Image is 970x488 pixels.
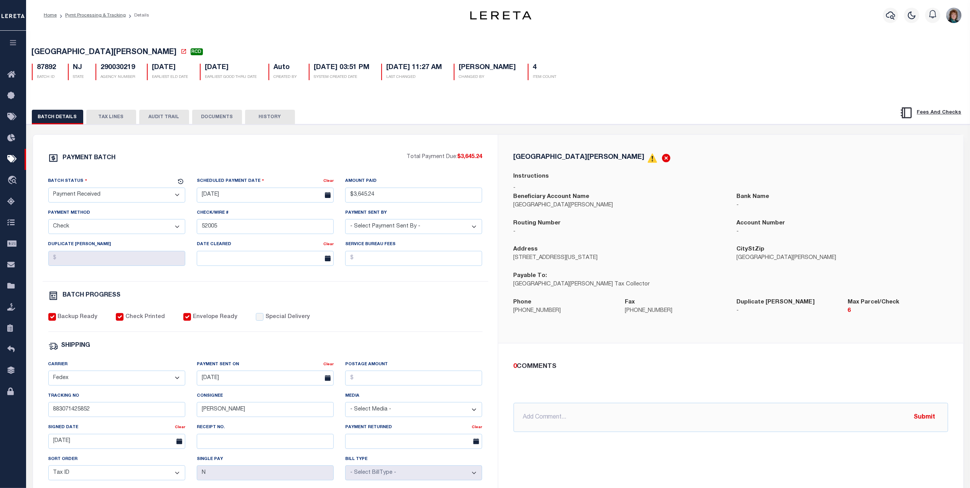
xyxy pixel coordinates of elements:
[197,361,239,368] label: Payment Sent On
[736,298,815,307] label: Duplicate [PERSON_NAME]
[736,228,948,236] p: -
[61,343,91,349] h6: SHIPPING
[345,393,359,399] label: Media
[848,307,948,315] p: 6
[191,48,203,55] span: RCD
[514,245,538,254] label: Address
[32,49,177,56] span: [GEOGRAPHIC_DATA][PERSON_NAME]
[32,110,83,124] button: BATCH DETAILS
[7,176,20,186] i: travel_explore
[897,105,965,121] button: Fees And Checks
[345,424,392,431] label: Payment Returned
[387,64,442,72] h5: [DATE] 11:27 AM
[323,363,334,366] a: Clear
[193,313,237,321] label: Envelope Ready
[459,64,516,72] h5: [PERSON_NAME]
[152,64,188,72] h5: [DATE]
[65,13,126,18] a: Pymt Processing & Tracking
[101,64,135,72] h5: 290030219
[48,241,111,248] label: Duplicate [PERSON_NAME]
[345,251,482,266] input: $
[197,393,223,399] label: Consignee
[909,409,940,425] button: Submit
[848,298,900,307] label: Max Parcel/Check
[274,64,297,72] h5: Auto
[514,307,614,315] p: [PHONE_NUMBER]
[197,456,223,463] label: Single Pay
[514,254,725,262] p: [STREET_ADDRESS][US_STATE]
[86,110,136,124] button: TAX LINES
[514,362,945,372] div: COMMENTS
[323,242,334,246] a: Clear
[514,219,561,228] label: Routing Number
[48,393,79,399] label: Tracking No
[197,210,229,216] label: Check/Wire #
[625,307,725,315] p: [PHONE_NUMBER]
[192,110,242,124] button: DOCUMENTS
[245,110,295,124] button: HISTORY
[514,172,549,181] label: Instructions
[514,201,725,210] p: [GEOGRAPHIC_DATA][PERSON_NAME]
[191,49,203,57] a: RCD
[387,74,442,80] p: LAST CHANGED
[514,363,517,370] span: 0
[73,74,84,80] p: STATE
[139,110,189,124] button: AUDIT TRAIL
[459,74,516,80] p: CHANGED BY
[514,280,725,289] p: [GEOGRAPHIC_DATA][PERSON_NAME] Tax Collector
[63,155,116,161] h6: PAYMENT BATCH
[345,188,482,203] input: $
[736,307,837,315] p: -
[514,184,948,193] p: -
[175,425,185,429] a: Clear
[197,241,231,248] label: Date Cleared
[37,74,56,80] p: BATCH ID
[125,313,165,321] label: Check Printed
[205,74,257,80] p: EARLIEST GOOD THRU DATE
[514,228,725,236] p: -
[736,245,764,254] label: CityStZip
[736,193,769,201] label: Bank Name
[533,74,557,80] p: ITEM COUNT
[197,424,225,431] label: Receipt No.
[514,403,948,432] input: Add Comment...
[345,456,367,463] label: Bill Type
[514,193,590,201] label: Beneficiary Account Name
[48,361,68,368] label: Carrier
[48,177,87,185] label: Batch Status
[73,64,84,72] h5: NJ
[458,154,483,160] span: $3,645.24
[323,179,334,183] a: Clear
[625,298,635,307] label: Fax
[314,64,370,72] h5: [DATE] 03:51 PM
[37,64,56,72] h5: 87892
[736,219,785,228] label: Account Number
[514,154,645,161] h5: [GEOGRAPHIC_DATA][PERSON_NAME]
[345,371,482,386] input: $
[470,11,532,20] img: logo-dark.svg
[514,298,532,307] label: Phone
[345,361,388,368] label: Postage Amount
[197,177,264,185] label: Scheduled Payment Date
[205,64,257,72] h5: [DATE]
[407,153,483,162] p: Total Payment Due:
[265,313,310,321] label: Special Delivery
[736,201,948,210] p: -
[736,254,948,262] p: [GEOGRAPHIC_DATA][PERSON_NAME]
[44,13,57,18] a: Home
[514,272,547,280] label: Payable To:
[48,251,185,266] input: $
[533,64,557,72] h5: 4
[345,210,387,216] label: Payment Sent By
[48,424,79,431] label: Signed Date
[345,241,395,248] label: Service Bureau Fees
[472,425,482,429] a: Clear
[101,74,135,80] p: AGENCY NUMBER
[345,178,377,185] label: Amount Paid
[48,456,78,463] label: Sort Order
[152,74,188,80] p: EARLIEST ELD DATE
[48,210,91,216] label: Payment Method
[63,292,121,298] h6: BATCH PROGRESS
[58,313,97,321] label: Backup Ready
[126,12,149,19] li: Details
